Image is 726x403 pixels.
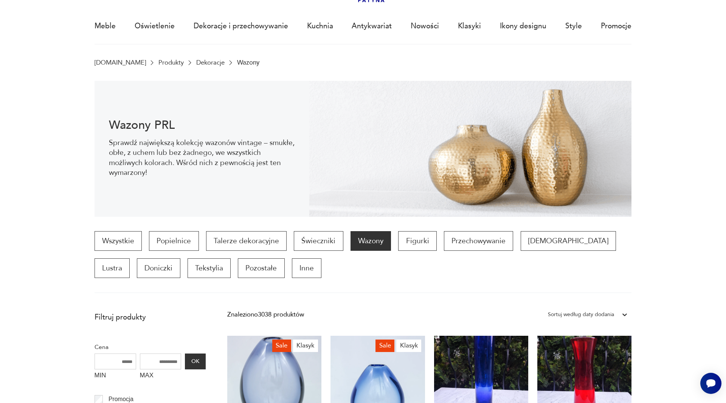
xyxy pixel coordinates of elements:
[601,9,631,43] a: Promocje
[444,231,513,251] a: Przechowywanie
[158,59,184,66] a: Produkty
[185,354,205,369] button: OK
[109,138,295,178] p: Sprawdź największą kolekcję wazonów vintage – smukłe, obłe, z uchem lub bez żadnego, we wszystkic...
[307,9,333,43] a: Kuchnia
[237,59,259,66] p: Wazony
[238,258,284,278] a: Pozostałe
[565,9,582,43] a: Style
[411,9,439,43] a: Nowości
[206,231,287,251] a: Talerze dekoracyjne
[309,81,631,217] img: Wazony vintage
[352,9,392,43] a: Antykwariat
[149,231,199,251] a: Popielnice
[500,9,546,43] a: Ikony designu
[398,231,436,251] a: Figurki
[140,369,181,384] label: MAX
[95,9,116,43] a: Meble
[458,9,481,43] a: Klasyki
[188,258,231,278] a: Tekstylia
[109,120,295,131] h1: Wazony PRL
[137,258,180,278] a: Doniczki
[548,310,614,320] div: Sortuj według daty dodania
[135,9,175,43] a: Oświetlenie
[95,231,142,251] a: Wszystkie
[351,231,391,251] a: Wazony
[95,342,206,352] p: Cena
[292,258,321,278] a: Inne
[294,231,343,251] a: Świeczniki
[95,59,146,66] a: [DOMAIN_NAME]
[196,59,225,66] a: Dekoracje
[194,9,288,43] a: Dekoracje i przechowywanie
[227,310,304,320] div: Znaleziono 3038 produktów
[95,312,206,322] p: Filtruj produkty
[521,231,616,251] a: [DEMOGRAPHIC_DATA]
[700,373,721,394] iframe: Smartsupp widget button
[95,258,130,278] a: Lustra
[95,369,136,384] label: MIN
